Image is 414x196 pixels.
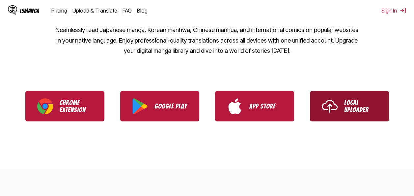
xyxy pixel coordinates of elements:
[72,7,117,14] a: Upload & Translate
[51,7,67,14] a: Pricing
[154,103,187,110] p: Google Play
[215,91,294,121] a: Download IsManga from App Store
[8,5,17,15] img: IsManga Logo
[227,98,243,114] img: App Store logo
[20,8,40,14] div: IsManga
[56,25,359,56] p: Seamlessly read Japanese manga, Korean manhwa, Chinese manhua, and international comics on popula...
[400,7,406,14] img: Sign out
[132,98,148,114] img: Google Play logo
[8,5,51,16] a: IsManga LogoIsManga
[120,91,199,121] a: Download IsManga from Google Play
[310,91,389,121] a: Use IsManga Local Uploader
[123,7,132,14] a: FAQ
[137,7,148,14] a: Blog
[60,99,93,114] p: Chrome Extension
[249,103,282,110] p: App Store
[25,91,104,121] a: Download IsManga Chrome Extension
[344,99,377,114] p: Local Uploader
[381,7,406,14] button: Sign In
[322,98,338,114] img: Upload icon
[37,98,53,114] img: Chrome logo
